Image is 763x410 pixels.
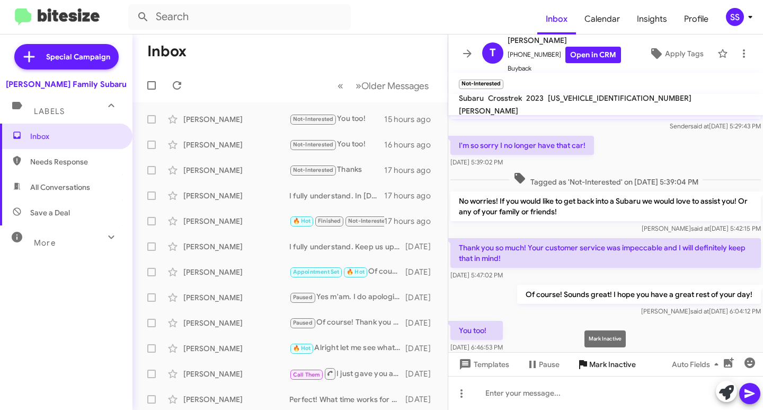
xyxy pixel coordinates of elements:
[450,136,594,155] p: I'm so sorry I no longer have that car!
[183,165,289,176] div: [PERSON_NAME]
[450,343,503,351] span: [DATE] 6:46:53 PM
[293,217,311,224] span: 🔥 Hot
[539,355,560,374] span: Pause
[30,156,120,167] span: Needs Response
[670,122,761,130] span: Sender [DATE] 5:29:43 PM
[565,47,621,63] a: Open in CRM
[289,367,405,380] div: I just gave you a call. Please give me a call back when you can. [PHONE_NUMBER].
[183,216,289,226] div: [PERSON_NAME]
[676,4,717,34] a: Profile
[548,93,691,103] span: [US_VEHICLE_IDENTIFICATION_NUMBER]
[338,79,343,92] span: «
[289,113,384,125] div: You too!
[183,292,289,303] div: [PERSON_NAME]
[450,271,503,279] span: [DATE] 5:47:02 PM
[289,342,405,354] div: Alright let me see what we have.
[384,216,439,226] div: 17 hours ago
[508,47,621,63] span: [PHONE_NUMBER]
[641,307,761,315] span: [PERSON_NAME] [DATE] 6:04:12 PM
[665,44,704,63] span: Apply Tags
[332,75,435,97] nav: Page navigation example
[457,355,509,374] span: Templates
[459,80,503,89] small: Not-Interested
[384,190,439,201] div: 17 hours ago
[405,369,439,379] div: [DATE]
[183,394,289,405] div: [PERSON_NAME]
[6,79,127,90] div: [PERSON_NAME] Family Subaru
[293,345,311,352] span: 🔥 Hot
[405,292,439,303] div: [DATE]
[642,224,761,232] span: [PERSON_NAME] [DATE] 5:42:15 PM
[289,317,405,329] div: Of course! Thank you for the review we all appercaite ther great feedback! For sure we will follo...
[14,44,119,69] a: Special Campaign
[289,241,405,252] div: I fully understand. Keep us updated in case anything cahnges we would love to asssit you.
[537,4,576,34] a: Inbox
[672,355,723,374] span: Auto Fields
[405,394,439,405] div: [DATE]
[293,294,313,301] span: Paused
[509,172,703,187] span: Tagged as 'Not-Interested' on [DATE] 5:39:04 PM
[459,93,484,103] span: Subaru
[459,106,518,116] span: [PERSON_NAME]
[691,224,709,232] span: said at
[405,241,439,252] div: [DATE]
[30,207,70,218] span: Save a Deal
[450,191,761,221] p: No worries! If you would like to get back into a Subaru we would love to assist you! Or any of yo...
[289,266,405,278] div: Of course!
[128,4,351,30] input: Search
[34,238,56,248] span: More
[289,215,384,227] div: Bet
[348,217,389,224] span: Not-Interested
[183,318,289,328] div: [PERSON_NAME]
[690,307,709,315] span: said at
[289,291,405,303] div: Yes m'am. I do apologize for the recent texts. I hope you have a great recovery, and please let u...
[289,394,405,405] div: Perfect! What time works for you to come in and discuss this?
[384,114,439,125] div: 15 hours ago
[293,268,340,275] span: Appointment Set
[183,139,289,150] div: [PERSON_NAME]
[717,8,751,26] button: SS
[508,34,621,47] span: [PERSON_NAME]
[289,138,384,151] div: You too!
[405,267,439,277] div: [DATE]
[726,8,744,26] div: SS
[628,4,676,34] a: Insights
[663,355,731,374] button: Auto Fields
[183,241,289,252] div: [PERSON_NAME]
[293,141,334,148] span: Not-Interested
[289,190,384,201] div: I fully understand. In [DATE] i know they added upgrades to the lumbar support and memory setting...
[584,330,626,347] div: Mark Inactive
[568,355,644,374] button: Mark Inactive
[34,107,65,116] span: Labels
[183,114,289,125] div: [PERSON_NAME]
[293,319,313,326] span: Paused
[349,75,435,97] button: Next
[518,355,568,374] button: Pause
[347,268,365,275] span: 🔥 Hot
[448,355,518,374] button: Templates
[331,75,350,97] button: Previous
[488,93,522,103] span: Crosstrek
[576,4,628,34] a: Calendar
[384,139,439,150] div: 16 hours ago
[293,116,334,123] span: Not-Interested
[30,182,90,193] span: All Conversations
[405,343,439,354] div: [DATE]
[46,51,110,62] span: Special Campaign
[450,321,503,340] p: You too!
[490,45,496,62] span: T
[508,63,621,74] span: Buyback
[293,167,334,173] span: Not-Interested
[147,43,187,60] h1: Inbox
[293,371,321,378] span: Call Them
[183,190,289,201] div: [PERSON_NAME]
[384,165,439,176] div: 17 hours ago
[526,93,544,103] span: 2023
[289,164,384,176] div: Thanks
[589,355,636,374] span: Mark Inactive
[517,285,761,304] p: Of course! Sounds great! I hope you have a great rest of your day!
